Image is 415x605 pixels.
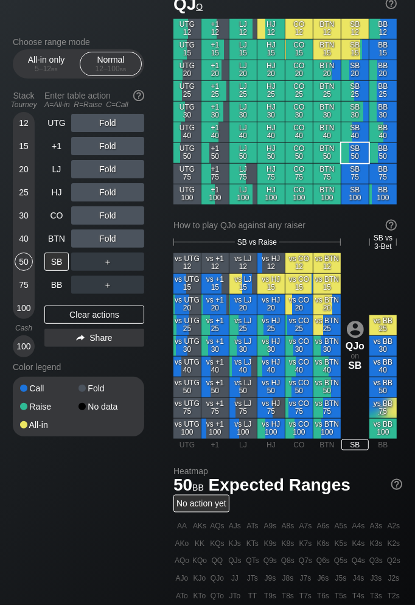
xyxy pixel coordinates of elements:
div: QJo [209,570,226,587]
div: vs +1 15 [201,274,229,294]
div: BTN 15 [313,40,341,60]
div: T9s [262,588,279,605]
div: All-in [20,421,78,429]
div: AQo [173,553,190,570]
div: +1 12 [201,19,229,39]
div: vs BTN 25 [313,315,341,335]
div: How to play QJo against any raiser [173,220,397,230]
div: 5 – 12 [21,65,72,73]
div: vs LJ 20 [229,295,257,315]
div: J4s [350,570,367,587]
div: Don't fold. No recommendation for action. [369,398,397,418]
span: SB vs Raise [237,238,277,247]
div: vs CO 40 [285,357,313,377]
div: vs LJ 75 [229,398,257,418]
div: BB 25 [369,81,397,101]
div: K9s [262,535,279,552]
div: J3s [368,570,385,587]
div: vs BB 30 [369,336,397,356]
div: SB [341,439,369,450]
div: A9s [262,517,279,534]
div: vs UTG 12 [173,253,201,273]
div: Raise [20,402,78,411]
div: vs CO 50 [285,377,313,397]
div: 100 [15,337,33,355]
div: SB 12 [341,19,369,39]
div: +1 50 [201,143,229,163]
div: K5s [332,535,349,552]
div: Fold [71,137,144,155]
div: K3s [368,535,385,552]
div: A5s [332,517,349,534]
div: 12 [15,114,33,132]
div: QTs [244,553,261,570]
div: No action yet [173,495,229,512]
div: CO [44,206,69,225]
div: vs +1 40 [201,357,229,377]
div: HJ 40 [257,122,285,142]
div: T7s [297,588,314,605]
div: HJ 15 [257,40,285,60]
div: UTG [173,439,201,450]
div: Call [20,384,78,393]
div: BB 40 [369,122,397,142]
div: HJ 30 [257,102,285,122]
div: A=All-in R=Raise C=Call [44,100,144,109]
div: QTo [209,588,226,605]
div: CO 12 [285,19,313,39]
div: CO 50 [285,143,313,163]
div: T8s [279,588,296,605]
div: CO 40 [285,122,313,142]
div: BTN 50 [313,143,341,163]
div: K8s [279,535,296,552]
div: Share [44,329,144,347]
div: +1 25 [201,81,229,101]
div: +1 30 [201,102,229,122]
div: K2s [385,535,402,552]
div: BB 30 [369,102,397,122]
div: SB 30 [341,102,369,122]
div: BB 15 [369,40,397,60]
div: 50 [15,253,33,271]
div: vs LJ 30 [229,336,257,356]
span: bb [192,480,204,493]
div: LJ [229,439,257,450]
div: vs BTN 50 [313,377,341,397]
div: ATs [244,517,261,534]
img: help.32db89a4.svg [390,478,403,491]
div: A2s [385,517,402,534]
div: CO 30 [285,102,313,122]
div: BTN 100 [313,184,341,205]
div: vs BTN 30 [313,336,341,356]
div: SB [341,360,369,371]
div: Enter table action [44,86,144,114]
span: bb [51,65,58,73]
div: vs CO 12 [285,253,313,273]
div: vs UTG 25 [173,315,201,335]
div: vs +1 50 [201,377,229,397]
span: bb [120,65,127,73]
div: TT [244,588,261,605]
div: +1 20 [201,60,229,80]
div: AKo [173,535,190,552]
div: 75 [15,276,33,294]
div: 40 [15,229,33,248]
div: SB 15 [341,40,369,60]
img: icon-avatar.b40e07d9.svg [347,321,364,338]
div: A8s [279,517,296,534]
div: K7s [297,535,314,552]
div: Q8s [279,553,296,570]
div: J8s [279,570,296,587]
div: +1 75 [201,164,229,184]
div: vs BTN 100 [313,419,341,439]
div: HJ 20 [257,60,285,80]
div: HJ [257,439,285,450]
div: Q6s [315,553,332,570]
div: LJ 50 [229,143,257,163]
div: K6s [315,535,332,552]
img: help.32db89a4.svg [385,219,398,232]
div: SB 25 [341,81,369,101]
div: vs UTG 20 [173,295,201,315]
div: A4s [350,517,367,534]
div: CO [285,439,313,450]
